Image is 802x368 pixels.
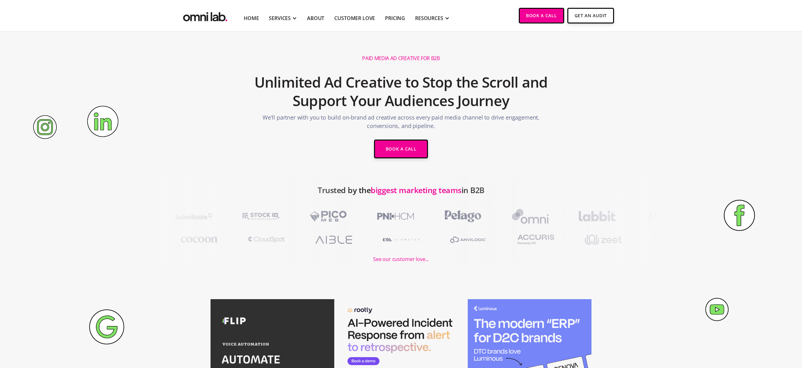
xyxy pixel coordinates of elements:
[519,8,564,23] a: Book a Call
[252,113,550,133] p: We'll partner with you to build on-brand ad creative across every paid media channel to drive eng...
[373,249,429,263] a: See our customer love...
[567,8,614,23] a: Get An Audit
[374,140,428,158] a: Book a Call
[362,55,440,62] h1: Paid Media Ad Creative for B2B
[306,231,361,249] img: Aible
[368,207,423,225] img: PNI
[318,182,484,207] h2: Trusted by the in B2B
[374,231,429,249] img: A1RWATER
[307,14,324,22] a: About
[182,8,229,23] a: home
[252,70,550,114] h2: Unlimited Ad Creative to Stop the Scroll and Support Your Audiences Journey
[182,8,229,23] img: Omni Lab: B2B SaaS Demand Generation Agency
[441,231,496,249] img: Anvilogic
[371,185,461,195] span: biggest marketing teams
[385,14,405,22] a: Pricing
[415,14,443,22] div: RESOURCES
[373,255,429,263] div: See our customer love...
[334,14,375,22] a: Customer Love
[690,296,802,368] iframe: Chat Widget
[435,207,490,225] img: PelagoHealth
[244,14,259,22] a: Home
[269,14,291,22] div: SERVICES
